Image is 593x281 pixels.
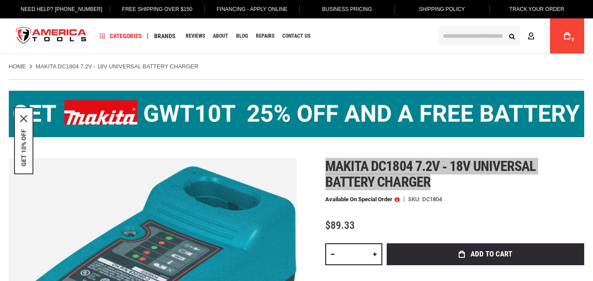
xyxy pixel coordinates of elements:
[20,115,27,122] svg: close icon
[325,219,355,231] span: $89.33
[236,33,248,39] span: Blog
[408,196,422,202] strong: SKU
[278,30,314,42] a: Contact Us
[256,33,274,39] span: Repairs
[20,129,27,166] button: GET 10% OFF
[150,30,180,42] a: Brands
[96,30,146,42] a: Categories
[20,115,27,122] button: Close
[9,20,94,53] a: store logo
[325,158,535,190] span: Makita dc1804 7.2v ‑ 18v universal battery charger
[36,63,198,70] strong: MAKITA DC1804 7.2V ‑ 18V UNIVERSAL BATTERY CHARGER
[9,91,584,137] img: BOGO: Buy the Makita® XGT IMpact Wrench (GWT10T), get the BL4040 4ah Battery FREE!
[387,243,584,265] button: Add to Cart
[209,30,232,42] a: About
[9,20,94,53] img: America Tools
[9,63,26,71] a: Home
[282,33,310,39] span: Contact Us
[182,30,209,42] a: Reviews
[325,196,399,203] p: Available on Special Order
[154,33,176,39] span: Brands
[419,6,465,12] span: Shipping Policy
[186,33,205,39] span: Reviews
[232,30,252,42] a: Blog
[252,30,278,42] a: Repairs
[100,33,142,39] span: Categories
[213,33,228,39] span: About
